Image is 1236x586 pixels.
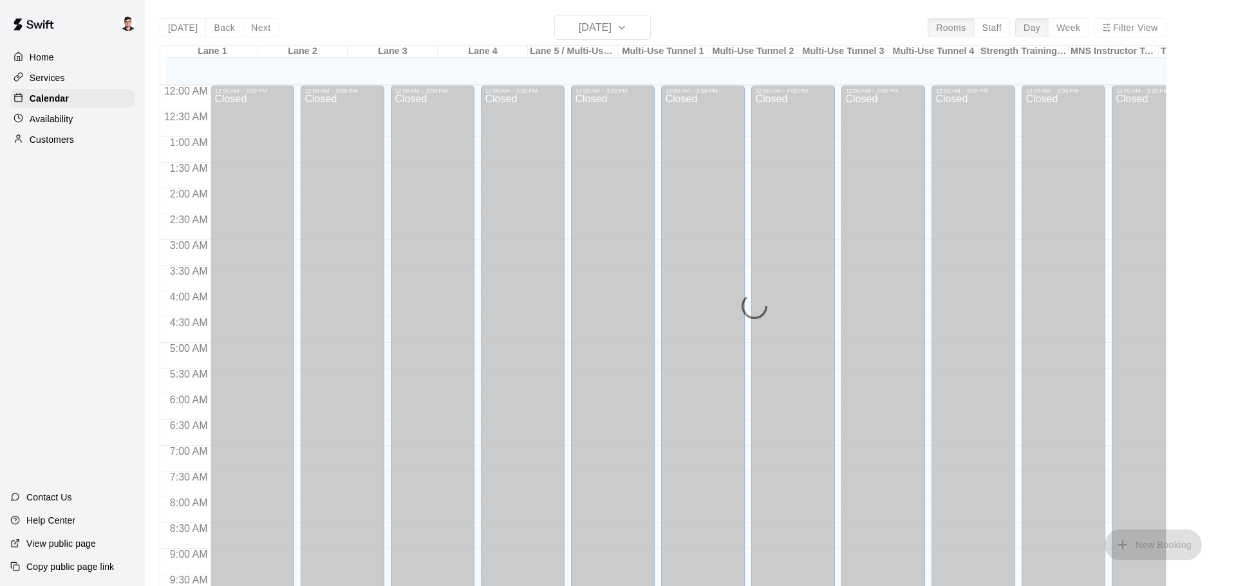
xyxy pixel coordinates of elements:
div: 12:00 AM – 3:00 PM [575,87,651,94]
a: Calendar [10,89,135,108]
div: Multi-Use Tunnel 4 [888,46,979,58]
p: Help Center [26,514,75,527]
span: 4:30 AM [167,317,211,328]
span: 2:30 AM [167,214,211,225]
span: 3:00 AM [167,240,211,251]
div: Multi-Use Tunnel 3 [798,46,888,58]
a: Services [10,68,135,87]
div: 12:00 AM – 3:00 PM [935,87,1011,94]
div: 12:00 AM – 3:00 PM [755,87,831,94]
span: 12:00 AM [161,86,211,96]
span: 12:30 AM [161,111,211,122]
span: 1:30 AM [167,163,211,174]
div: Strength Training Room [979,46,1069,58]
span: You don't have the permission to add bookings [1105,538,1202,549]
span: 8:30 AM [167,523,211,534]
span: 4:00 AM [167,291,211,302]
div: Lane 1 [167,46,257,58]
span: 7:00 AM [167,446,211,457]
span: 8:00 AM [167,497,211,508]
span: 5:30 AM [167,369,211,380]
a: Home [10,48,135,67]
p: View public page [26,537,96,550]
div: 12:00 AM – 3:00 PM [1116,87,1192,94]
p: Calendar [30,92,69,105]
span: 1:00 AM [167,137,211,148]
div: Lane 3 [348,46,438,58]
div: 12:00 AM – 3:00 PM [665,87,741,94]
p: Contact Us [26,491,72,504]
div: 12:00 AM – 3:00 PM [214,87,290,94]
div: Lane 2 [257,46,348,58]
span: 2:00 AM [167,188,211,199]
p: Copy public page link [26,560,114,573]
span: 3:30 AM [167,266,211,277]
div: 12:00 AM – 3:00 PM [304,87,380,94]
div: 12:00 AM – 3:00 PM [485,87,561,94]
div: Lane 5 / Multi-Use Tunnel 5 [528,46,618,58]
p: Home [30,51,54,64]
img: Anthony Miller [120,15,136,31]
div: Lane 4 [438,46,528,58]
div: 12:00 AM – 3:00 PM [1025,87,1101,94]
p: Customers [30,133,74,146]
span: 9:30 AM [167,574,211,585]
div: Multi-Use Tunnel 2 [708,46,798,58]
span: 5:00 AM [167,343,211,354]
div: 12:00 AM – 3:00 PM [845,87,921,94]
span: 6:00 AM [167,394,211,405]
div: Anthony Miller [118,10,145,36]
div: Multi-Use Tunnel 1 [618,46,708,58]
div: 12:00 AM – 3:00 PM [395,87,471,94]
a: Availability [10,109,135,129]
span: 7:30 AM [167,472,211,482]
span: 6:30 AM [167,420,211,431]
span: 9:00 AM [167,549,211,560]
p: Services [30,71,65,84]
p: Availability [30,113,73,125]
div: MNS Instructor Tunnel [1069,46,1159,58]
a: Customers [10,130,135,149]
